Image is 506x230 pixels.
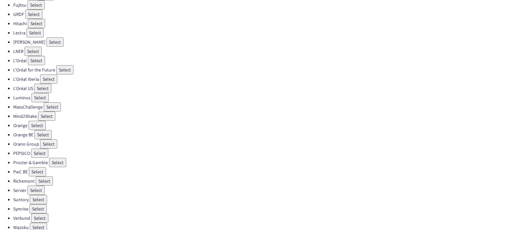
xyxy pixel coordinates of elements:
li: L'Oréal Iberia [13,74,506,84]
li: GRDF [13,10,506,19]
li: Suntory [13,195,506,204]
li: L'Oréal for the Future [13,65,506,74]
button: Select [56,65,74,74]
button: Select [40,74,57,84]
button: Select [27,186,45,195]
button: Select [34,130,52,139]
li: Symrise [13,204,506,213]
button: Select [30,195,47,204]
button: Select [28,121,46,130]
li: Fujitsu [13,0,506,10]
button: Select [44,102,61,112]
li: LNER [13,47,506,56]
button: Select [29,204,47,213]
button: Select [25,10,42,19]
li: Orano Group [13,139,506,149]
button: Select [31,213,48,223]
li: Orange [13,121,506,130]
li: Verbund [13,213,506,223]
li: Servier [13,186,506,195]
button: Select [36,176,53,186]
button: Select [25,47,42,56]
button: Select [26,28,44,37]
li: Richemont [13,176,506,186]
li: Mind2Shake [13,112,506,121]
button: Select [31,93,49,102]
button: Select [27,0,45,10]
button: Select [34,84,51,93]
button: Select [28,19,45,28]
li: Luminus [13,93,506,102]
li: PwC BE [13,167,506,176]
li: MassChallenge [13,102,506,112]
li: Hitachi [13,19,506,28]
iframe: Chat Widget [473,198,506,230]
button: Select [31,149,48,158]
li: L'Oréal [13,56,506,65]
button: Select [28,56,45,65]
button: Select [29,167,46,176]
button: Select [40,139,57,149]
button: Select [46,37,64,47]
li: Procter & Gamble [13,158,506,167]
li: [PERSON_NAME] [13,37,506,47]
li: PEPSICO [13,149,506,158]
li: Orange BE [13,130,506,139]
button: Select [49,158,66,167]
li: Lectra [13,28,506,37]
li: L'Oréal US [13,84,506,93]
button: Select [38,112,55,121]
